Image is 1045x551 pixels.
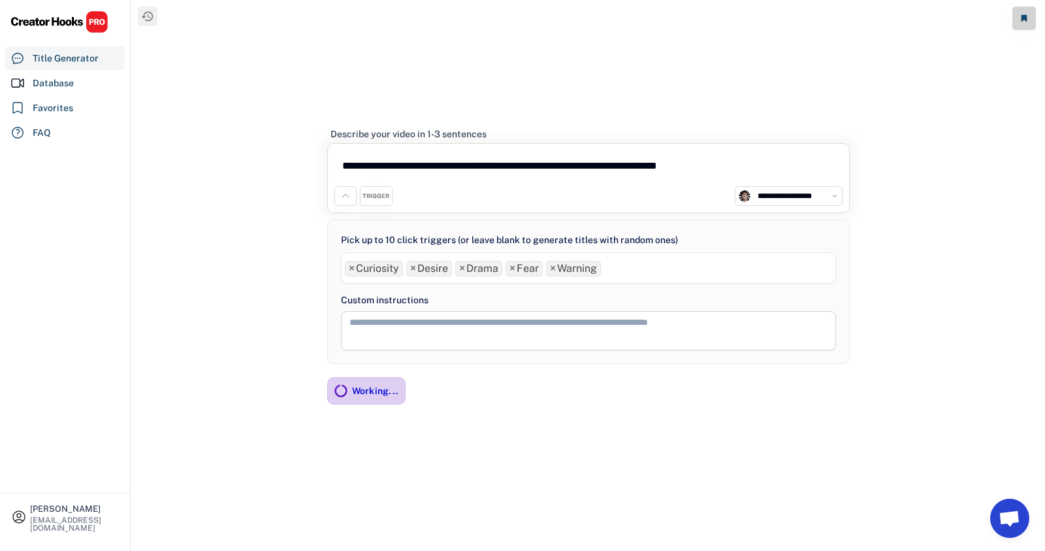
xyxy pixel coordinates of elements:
[349,263,355,274] span: ×
[30,516,119,532] div: [EMAIL_ADDRESS][DOMAIN_NAME]
[546,261,601,276] li: Warning
[362,192,389,201] div: TRIGGER
[550,263,556,274] span: ×
[455,261,502,276] li: Drama
[459,263,465,274] span: ×
[406,261,452,276] li: Desire
[33,76,74,90] div: Database
[33,52,99,65] div: Title Generator
[10,10,108,33] img: CHPRO%20Logo.svg
[341,293,836,307] div: Custom instructions
[990,499,1029,538] a: Open chat
[410,263,416,274] span: ×
[739,190,750,202] img: channels4_profile.jpg
[330,128,487,140] div: Describe your video in 1-3 sentences
[33,126,51,140] div: FAQ
[345,261,403,276] li: Curiosity
[30,505,119,513] div: [PERSON_NAME]
[352,385,399,397] div: Working...
[33,101,73,115] div: Favorites
[509,263,515,274] span: ×
[506,261,543,276] li: Fear
[341,233,678,247] div: Pick up to 10 click triggers (or leave blank to generate titles with random ones)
